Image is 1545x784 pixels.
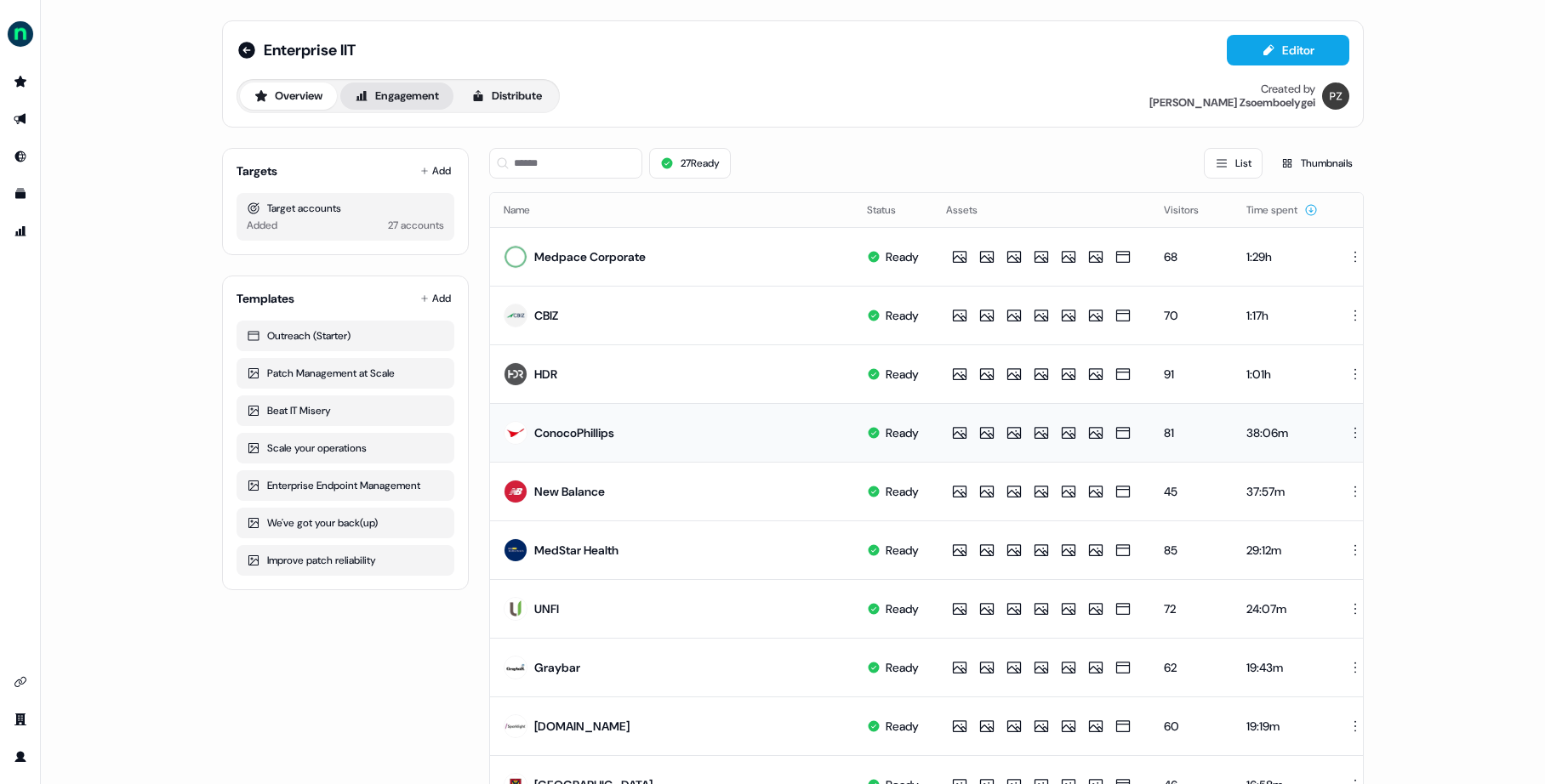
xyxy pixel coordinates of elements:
[7,180,34,207] a: Go to templates
[504,195,550,225] button: Name
[7,668,34,696] a: Go to integrations
[240,82,337,110] button: Overview
[534,307,558,324] div: CBIZ
[649,148,731,179] button: 27Ready
[1246,248,1318,265] div: 1:29h
[534,366,557,383] div: HDR
[247,402,444,419] div: Beat IT Misery
[1164,600,1219,617] div: 72
[932,193,1150,227] th: Assets
[886,366,919,383] div: Ready
[7,706,34,733] a: Go to team
[1149,96,1315,110] div: [PERSON_NAME] Zsoemboelygei
[417,159,454,183] button: Add
[1269,148,1364,179] button: Thumbnails
[1164,542,1219,559] div: 85
[388,217,444,234] div: 27 accounts
[1164,483,1219,500] div: 45
[534,542,619,559] div: MedStar Health
[247,217,277,234] div: Added
[1227,43,1349,61] a: Editor
[247,477,444,494] div: Enterprise Endpoint Management
[7,218,34,245] a: Go to attribution
[1246,600,1318,617] div: 24:07m
[1246,659,1318,676] div: 19:43m
[1164,366,1219,383] div: 91
[1246,195,1318,225] button: Time spent
[237,290,294,307] div: Templates
[1204,148,1263,179] button: List
[886,542,919,559] div: Ready
[1246,718,1318,735] div: 19:19m
[534,248,646,265] div: Medpace Corporate
[247,552,444,569] div: Improve patch reliability
[7,105,34,133] a: Go to outbound experience
[247,200,444,217] div: Target accounts
[886,248,919,265] div: Ready
[886,659,919,676] div: Ready
[1246,542,1318,559] div: 29:12m
[886,307,919,324] div: Ready
[7,68,34,95] a: Go to prospects
[417,287,454,310] button: Add
[534,718,630,735] div: [DOMAIN_NAME]
[886,424,919,441] div: Ready
[1246,424,1318,441] div: 38:06m
[7,143,34,170] a: Go to Inbound
[886,718,919,735] div: Ready
[457,82,556,110] button: Distribute
[1246,366,1318,383] div: 1:01h
[1164,424,1219,441] div: 81
[1164,307,1219,324] div: 70
[7,743,34,770] a: Go to profile
[247,440,444,457] div: Scale your operations
[534,600,559,617] div: UNFI
[886,483,919,500] div: Ready
[1322,82,1349,110] img: Petra
[340,82,453,110] button: Engagement
[534,424,614,441] div: ConocoPhillips
[1246,307,1318,324] div: 1:17h
[1246,483,1318,500] div: 37:57m
[247,365,444,382] div: Patch Management at Scale
[1227,35,1349,65] button: Editor
[1261,82,1315,96] div: Created by
[1164,718,1219,735] div: 60
[534,483,605,500] div: New Balance
[247,327,444,344] div: Outreach (Starter)
[1164,659,1219,676] div: 62
[264,40,356,60] span: Enterprise IIT
[1164,195,1219,225] button: Visitors
[247,514,444,531] div: We've got your back(up)
[534,659,580,676] div: Graybar
[867,195,916,225] button: Status
[886,600,919,617] div: Ready
[237,162,277,179] div: Targets
[1164,248,1219,265] div: 68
